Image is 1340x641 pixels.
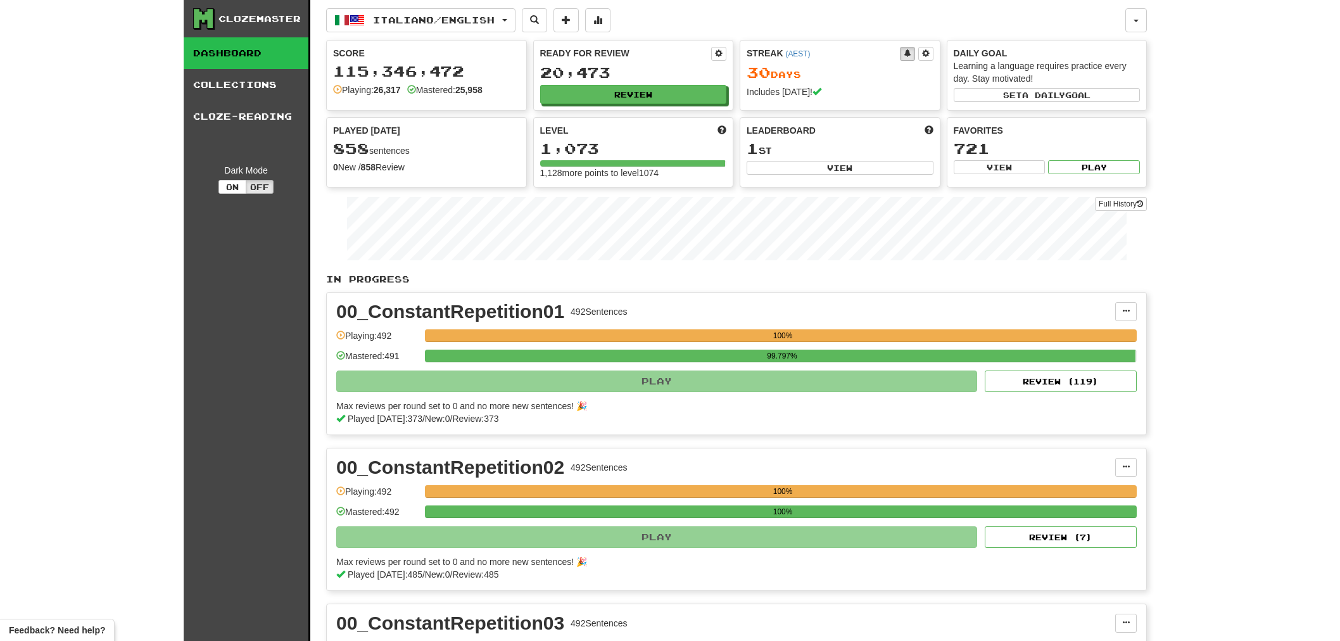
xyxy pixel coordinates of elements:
button: Play [336,526,977,548]
span: 30 [747,63,771,81]
a: Full History [1095,197,1147,211]
span: Played [DATE]: 485 [348,569,422,580]
div: Playing: 492 [336,485,419,506]
span: Leaderboard [747,124,816,137]
span: a daily [1022,91,1065,99]
button: View [747,161,933,175]
button: On [218,180,246,194]
span: Review: 485 [452,569,498,580]
div: 00_ConstantRepetition03 [336,614,564,633]
div: 99.797% [429,350,1135,362]
button: View [954,160,1046,174]
button: Review (119) [985,371,1137,392]
span: New: 0 [425,569,450,580]
a: (AEST) [785,49,810,58]
span: Level [540,124,569,137]
div: 100% [429,485,1137,498]
div: Day s [747,65,933,81]
span: 1 [747,139,759,157]
div: st [747,141,933,157]
span: / [450,414,453,424]
span: Open feedback widget [9,624,105,637]
a: Dashboard [184,37,308,69]
button: Off [246,180,274,194]
div: Mastered: [407,84,483,96]
div: 100% [429,329,1137,342]
div: Playing: 492 [336,329,419,350]
div: Includes [DATE]! [747,86,933,98]
button: Italiano/English [326,8,515,32]
strong: 25,958 [455,85,483,95]
button: Review (7) [985,526,1137,548]
div: Ready for Review [540,47,712,60]
button: More stats [585,8,610,32]
button: Play [1048,160,1140,174]
div: Playing: [333,84,401,96]
div: New / Review [333,161,520,174]
div: 1,128 more points to level 1074 [540,167,727,179]
div: Clozemaster [218,13,301,25]
div: Favorites [954,124,1141,137]
a: Cloze-Reading [184,101,308,132]
div: 20,473 [540,65,727,80]
button: Seta dailygoal [954,88,1141,102]
span: Played [DATE] [333,124,400,137]
strong: 26,317 [374,85,401,95]
div: Mastered: 492 [336,505,419,526]
span: Italiano / English [373,15,495,25]
div: Dark Mode [193,164,299,177]
div: Max reviews per round set to 0 and no more new sentences! 🎉 [336,400,1129,412]
div: 1,073 [540,141,727,156]
div: 492 Sentences [571,461,628,474]
button: Review [540,85,727,104]
div: sentences [333,141,520,157]
div: 00_ConstantRepetition01 [336,302,564,321]
div: 100% [429,505,1137,518]
div: 115,346,472 [333,63,520,79]
button: Search sentences [522,8,547,32]
span: / [422,569,425,580]
div: Learning a language requires practice every day. Stay motivated! [954,60,1141,85]
div: 721 [954,141,1141,156]
span: New: 0 [425,414,450,424]
div: 00_ConstantRepetition02 [336,458,564,477]
span: Score more points to level up [717,124,726,137]
div: 492 Sentences [571,617,628,630]
div: 492 Sentences [571,305,628,318]
div: Daily Goal [954,47,1141,60]
span: This week in points, UTC [925,124,933,137]
strong: 0 [333,162,338,172]
div: Streak [747,47,900,60]
a: Collections [184,69,308,101]
button: Add sentence to collection [553,8,579,32]
p: In Progress [326,273,1147,286]
button: Play [336,371,977,392]
span: / [450,569,453,580]
div: Score [333,47,520,60]
span: Played [DATE]: 373 [348,414,422,424]
span: 858 [333,139,369,157]
div: Max reviews per round set to 0 and no more new sentences! 🎉 [336,555,1129,568]
strong: 858 [361,162,376,172]
span: Review: 373 [452,414,498,424]
div: Mastered: 491 [336,350,419,371]
span: / [422,414,425,424]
